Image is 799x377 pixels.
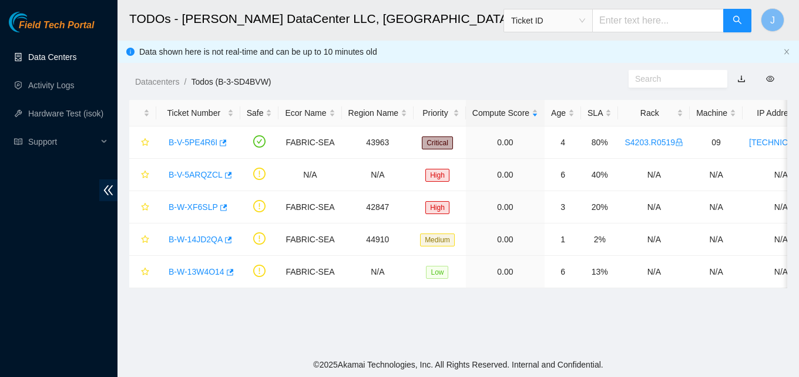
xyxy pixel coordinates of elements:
a: Akamai TechnologiesField Tech Portal [9,21,94,36]
td: 6 [545,256,581,288]
td: 0.00 [466,223,545,256]
span: star [141,235,149,245]
td: 0.00 [466,159,545,191]
a: B-V-5PE4R6I [169,138,217,147]
span: Field Tech Portal [19,20,94,31]
span: Low [426,266,448,279]
span: check-circle [253,135,266,148]
span: star [141,138,149,148]
td: N/A [342,159,414,191]
button: star [136,165,150,184]
td: N/A [690,223,743,256]
a: Hardware Test (isok) [28,109,103,118]
span: exclamation-circle [253,168,266,180]
td: N/A [690,191,743,223]
td: N/A [618,256,690,288]
td: N/A [618,191,690,223]
a: Datacenters [135,77,179,86]
button: search [723,9,751,32]
span: double-left [99,179,117,201]
button: close [783,48,790,56]
button: star [136,230,150,249]
button: J [761,8,784,32]
a: B-W-14JD2QA [169,235,223,244]
td: 40% [581,159,618,191]
a: download [737,74,746,84]
td: N/A [618,223,690,256]
td: FABRIC-SEA [278,223,341,256]
span: Critical [422,136,453,149]
a: S4203.R0519lock [625,138,683,147]
span: search [733,15,742,26]
td: 80% [581,126,618,159]
span: exclamation-circle [253,200,266,212]
span: star [141,171,149,180]
td: 6 [545,159,581,191]
td: 4 [545,126,581,159]
a: Data Centers [28,52,76,62]
span: close [783,48,790,55]
input: Enter text here... [592,9,724,32]
td: N/A [690,256,743,288]
span: read [14,138,22,146]
a: B-W-13W4O14 [169,267,224,276]
td: FABRIC-SEA [278,256,341,288]
span: / [184,77,186,86]
td: 0.00 [466,191,545,223]
span: High [425,169,449,182]
td: 3 [545,191,581,223]
td: 20% [581,191,618,223]
td: 13% [581,256,618,288]
span: High [425,201,449,214]
td: N/A [618,159,690,191]
img: Akamai Technologies [9,12,59,32]
span: exclamation-circle [253,265,266,277]
td: 44910 [342,223,414,256]
span: Medium [420,233,455,246]
span: lock [675,138,683,146]
a: Activity Logs [28,81,75,90]
span: star [141,203,149,212]
span: J [770,13,775,28]
td: 0.00 [466,256,545,288]
td: FABRIC-SEA [278,126,341,159]
span: exclamation-circle [253,232,266,245]
td: 2% [581,223,618,256]
button: star [136,198,150,216]
td: 09 [690,126,743,159]
td: 42847 [342,191,414,223]
td: 43963 [342,126,414,159]
button: star [136,133,150,152]
td: N/A [278,159,341,191]
button: star [136,262,150,281]
span: star [141,268,149,277]
td: N/A [690,159,743,191]
a: B-V-5ARQZCL [169,170,223,179]
td: N/A [342,256,414,288]
a: B-W-XF6SLP [169,202,218,212]
td: FABRIC-SEA [278,191,341,223]
span: eye [766,75,774,83]
a: Todos (B-3-SD4BVW) [191,77,271,86]
footer: © 2025 Akamai Technologies, Inc. All Rights Reserved. Internal and Confidential. [117,352,799,377]
input: Search [635,72,711,85]
button: download [728,69,754,88]
span: Ticket ID [511,12,585,29]
span: Support [28,130,98,154]
td: 0.00 [466,126,545,159]
td: 1 [545,223,581,256]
